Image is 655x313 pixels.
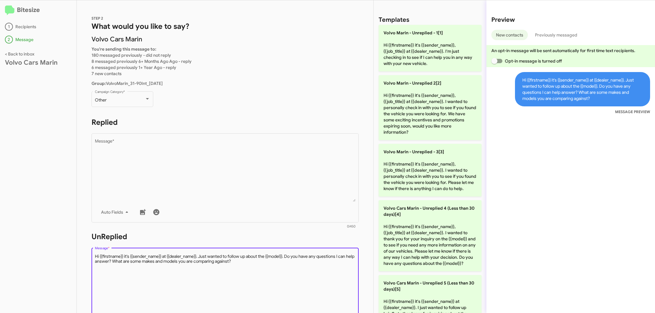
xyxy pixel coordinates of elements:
[96,207,135,218] button: Auto Fields
[5,6,14,15] img: logo-minimal.svg
[530,30,582,40] button: Previously messaged
[92,59,192,64] span: 8 messaged previously 6+ Months Ago Ago - reply
[5,36,72,44] div: Message
[101,207,131,218] span: Auto Fields
[5,23,72,31] div: Recipients
[384,149,444,155] span: Volvo Marin - Unreplied - 3[3]
[384,80,441,86] span: Volvo Marin - Unreplied 2[2]
[92,65,176,70] span: 6 messaged previously 1+ Year Ago - reply
[92,36,359,42] p: Volvo Cars Marin
[384,205,474,217] span: Volvo Cars Marin - Unreplied 4 (Less than 30 days)[4]
[379,75,482,140] p: Hi {{firstname}} it's {{sender_name}}, {{job_title}} at {{dealer_name}}. I wanted to personally c...
[515,72,650,106] span: Hi {{firstname}} it's {{sender_name}} at {{dealer_name}}. Just wanted to follow up about the {{mo...
[5,36,13,44] div: 2
[491,30,528,40] button: New contacts
[615,109,650,115] small: MESSAGE PREVIEW
[496,30,523,40] span: New contacts
[92,21,359,31] h1: What would you like to say?
[92,81,163,86] span: VolvoMarin_31-90Int_[DATE]
[92,117,359,127] h1: Replied
[384,30,443,36] span: Volvo Marin - Unreplied - 1[1]
[379,25,482,71] p: Hi {{firstname}} it's {{sender_name}}, {{job_title}} at {{dealer_name}}. I'm just checking in to ...
[92,71,122,76] span: 7 new contacts
[92,81,106,86] b: Group:
[5,51,34,57] a: < Back to inbox
[92,16,103,21] span: STEP 2
[379,144,482,197] p: Hi {{firstname}} it's {{sender_name}}, {{job_title}} at {{dealer_name}}. I wanted to personally c...
[95,97,107,103] span: Other
[535,30,577,40] span: Previously messaged
[379,200,482,271] p: Hi {{firstname}} it's {{sender_name}}, {{job_title}} at {{dealer_name}}. I wanted to thank you fo...
[379,15,409,25] h2: Templates
[92,46,156,52] b: You're sending this message to:
[5,59,72,66] div: Volvo Cars Marin
[347,225,356,228] mat-hint: 0/450
[92,232,359,242] h1: UnReplied
[5,5,72,15] h2: Bitesize
[491,48,650,54] p: An opt-in message will be sent automatically for first time text recipients.
[491,15,650,25] h2: Preview
[505,57,562,65] span: Opt-in message is turned off
[384,280,474,292] span: Volvo Cars Marin - Unreplied 5 (Less than 30 days)[5]
[92,52,171,58] span: 180 messaged previously - did not reply
[5,23,13,31] div: 1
